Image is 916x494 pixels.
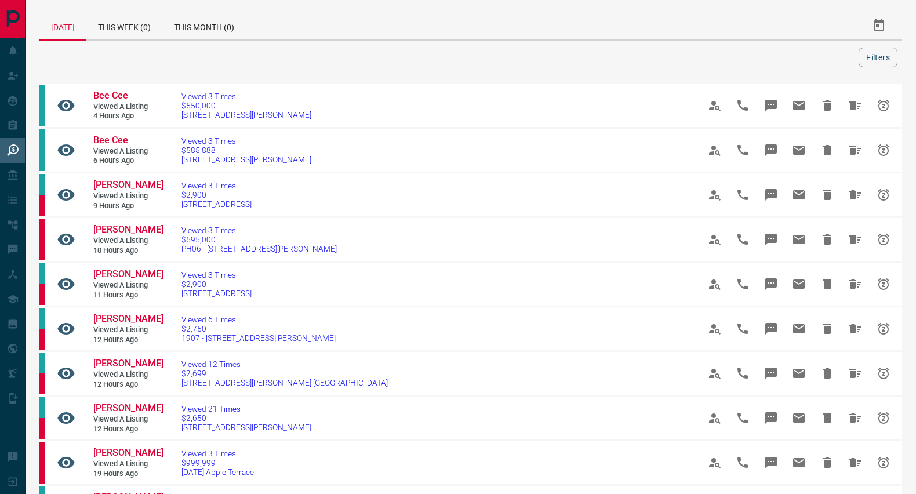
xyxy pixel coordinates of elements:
[813,181,841,209] span: Hide
[93,135,128,146] span: Bee Cee
[39,263,45,284] div: condos.ca
[181,92,311,101] span: Viewed 3 Times
[39,85,45,126] div: condos.ca
[93,358,163,369] span: [PERSON_NAME]
[813,136,841,164] span: Hide
[701,315,729,343] span: View Profile
[181,199,252,209] span: [STREET_ADDRESS]
[93,447,163,459] a: [PERSON_NAME]
[841,270,869,298] span: Hide All from Katy MacArthur
[39,12,86,41] div: [DATE]
[729,136,757,164] span: Call
[859,48,897,67] button: Filters
[813,359,841,387] span: Hide
[181,359,388,369] span: Viewed 12 Times
[181,92,311,119] a: Viewed 3 Times$550,000[STREET_ADDRESS][PERSON_NAME]
[841,226,869,253] span: Hide All from MEDWIN MATHEW
[93,224,163,235] span: [PERSON_NAME]
[813,449,841,477] span: Hide
[93,90,128,101] span: Bee Cee
[39,353,45,373] div: condos.ca
[181,226,337,253] a: Viewed 3 Times$595,000PH06 - [STREET_ADDRESS][PERSON_NAME]
[870,449,897,477] span: Snooze
[757,359,785,387] span: Message
[93,325,163,335] span: Viewed a Listing
[757,92,785,119] span: Message
[841,92,869,119] span: Hide All from Bee Cee
[181,110,311,119] span: [STREET_ADDRESS][PERSON_NAME]
[93,447,163,458] span: [PERSON_NAME]
[813,404,841,432] span: Hide
[93,380,163,390] span: 12 hours ago
[729,92,757,119] span: Call
[785,136,813,164] span: Email
[93,201,163,211] span: 9 hours ago
[93,335,163,345] span: 12 hours ago
[39,195,45,216] div: property.ca
[181,270,252,298] a: Viewed 3 Times$2,900[STREET_ADDRESS]
[841,449,869,477] span: Hide All from Nafia Nazrul
[757,226,785,253] span: Message
[93,459,163,469] span: Viewed a Listing
[701,92,729,119] span: View Profile
[701,181,729,209] span: View Profile
[93,281,163,290] span: Viewed a Listing
[181,289,252,298] span: [STREET_ADDRESS]
[39,219,45,260] div: property.ca
[39,308,45,329] div: condos.ca
[181,235,337,244] span: $595,000
[181,270,252,279] span: Viewed 3 Times
[181,136,311,164] a: Viewed 3 Times$585,888[STREET_ADDRESS][PERSON_NAME]
[785,270,813,298] span: Email
[181,458,254,467] span: $999,999
[841,404,869,432] span: Hide All from Katy MacArthur
[93,156,163,166] span: 6 hours ago
[162,12,246,39] div: This Month (0)
[181,181,252,209] a: Viewed 3 Times$2,900[STREET_ADDRESS]
[39,397,45,418] div: condos.ca
[93,147,163,157] span: Viewed a Listing
[870,359,897,387] span: Snooze
[181,181,252,190] span: Viewed 3 Times
[813,315,841,343] span: Hide
[181,413,311,423] span: $2,650
[93,179,163,191] a: [PERSON_NAME]
[181,101,311,110] span: $550,000
[93,415,163,424] span: Viewed a Listing
[181,378,388,387] span: [STREET_ADDRESS][PERSON_NAME] [GEOGRAPHIC_DATA]
[785,226,813,253] span: Email
[870,136,897,164] span: Snooze
[870,226,897,253] span: Snooze
[181,226,337,235] span: Viewed 3 Times
[181,315,336,324] span: Viewed 6 Times
[757,136,785,164] span: Message
[757,270,785,298] span: Message
[729,181,757,209] span: Call
[181,359,388,387] a: Viewed 12 Times$2,699[STREET_ADDRESS][PERSON_NAME] [GEOGRAPHIC_DATA]
[785,315,813,343] span: Email
[93,224,163,236] a: [PERSON_NAME]
[181,190,252,199] span: $2,900
[93,268,163,279] span: [PERSON_NAME]
[729,270,757,298] span: Call
[757,315,785,343] span: Message
[93,246,163,256] span: 10 hours ago
[39,442,45,484] div: property.ca
[729,315,757,343] span: Call
[181,423,311,432] span: [STREET_ADDRESS][PERSON_NAME]
[181,449,254,477] a: Viewed 3 Times$999,999[DATE] Apple Terrace
[93,191,163,201] span: Viewed a Listing
[39,418,45,439] div: property.ca
[93,313,163,324] span: [PERSON_NAME]
[813,226,841,253] span: Hide
[93,370,163,380] span: Viewed a Listing
[785,359,813,387] span: Email
[701,404,729,432] span: View Profile
[93,424,163,434] span: 12 hours ago
[841,136,869,164] span: Hide All from Bee Cee
[181,333,336,343] span: 1907 - [STREET_ADDRESS][PERSON_NAME]
[39,129,45,171] div: condos.ca
[701,359,729,387] span: View Profile
[785,92,813,119] span: Email
[813,92,841,119] span: Hide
